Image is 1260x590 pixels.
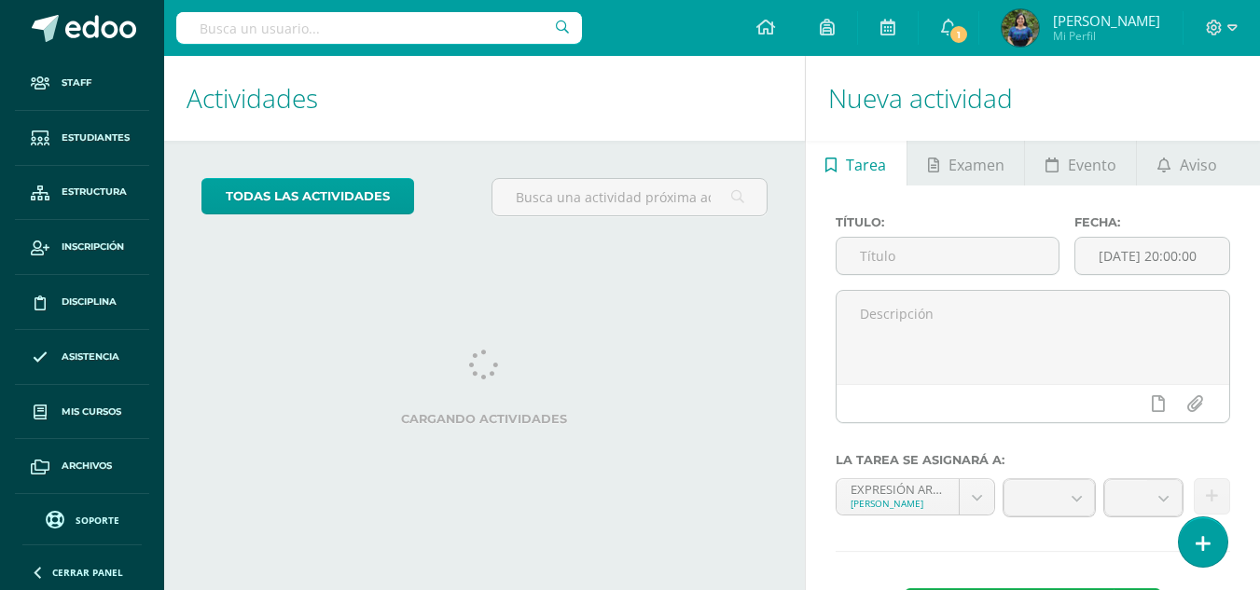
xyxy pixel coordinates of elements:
[1053,11,1160,30] span: [PERSON_NAME]
[1180,143,1217,187] span: Aviso
[907,141,1024,185] a: Examen
[851,497,946,510] div: [PERSON_NAME]
[15,330,149,385] a: Asistencia
[948,24,969,45] span: 1
[837,479,995,515] a: EXPRESIÓN ARTÍSTICA (MOVIMIENTO) 'Sección A'[PERSON_NAME]
[15,385,149,440] a: Mis cursos
[15,220,149,275] a: Inscripción
[846,143,886,187] span: Tarea
[1074,215,1230,229] label: Fecha:
[187,56,782,141] h1: Actividades
[15,439,149,494] a: Archivos
[52,566,123,579] span: Cerrar panel
[492,179,766,215] input: Busca una actividad próxima aquí...
[1075,238,1229,274] input: Fecha de entrega
[836,215,1059,229] label: Título:
[22,506,142,531] a: Soporte
[836,453,1230,467] label: La tarea se asignará a:
[1137,141,1237,185] a: Aviso
[62,295,117,309] span: Disciplina
[1002,9,1039,47] img: 5914774f7085c63bcd80a4fe3d7f208d.png
[176,12,582,44] input: Busca un usuario...
[62,459,112,473] span: Archivos
[1068,143,1116,187] span: Evento
[15,166,149,221] a: Estructura
[15,111,149,166] a: Estudiantes
[62,405,121,419] span: Mis cursos
[837,238,1059,274] input: Título
[851,479,946,497] div: EXPRESIÓN ARTÍSTICA (MOVIMIENTO) 'Sección A'
[62,75,91,90] span: Staff
[62,350,119,364] span: Asistencia
[828,56,1238,141] h1: Nueva actividad
[62,185,127,199] span: Estructura
[76,514,119,527] span: Soporte
[948,143,1004,187] span: Examen
[1053,28,1160,44] span: Mi Perfil
[15,56,149,111] a: Staff
[62,130,130,145] span: Estudiantes
[806,141,907,185] a: Tarea
[201,412,768,426] label: Cargando actividades
[201,178,414,214] a: todas las Actividades
[15,275,149,330] a: Disciplina
[1025,141,1136,185] a: Evento
[62,240,124,254] span: Inscripción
